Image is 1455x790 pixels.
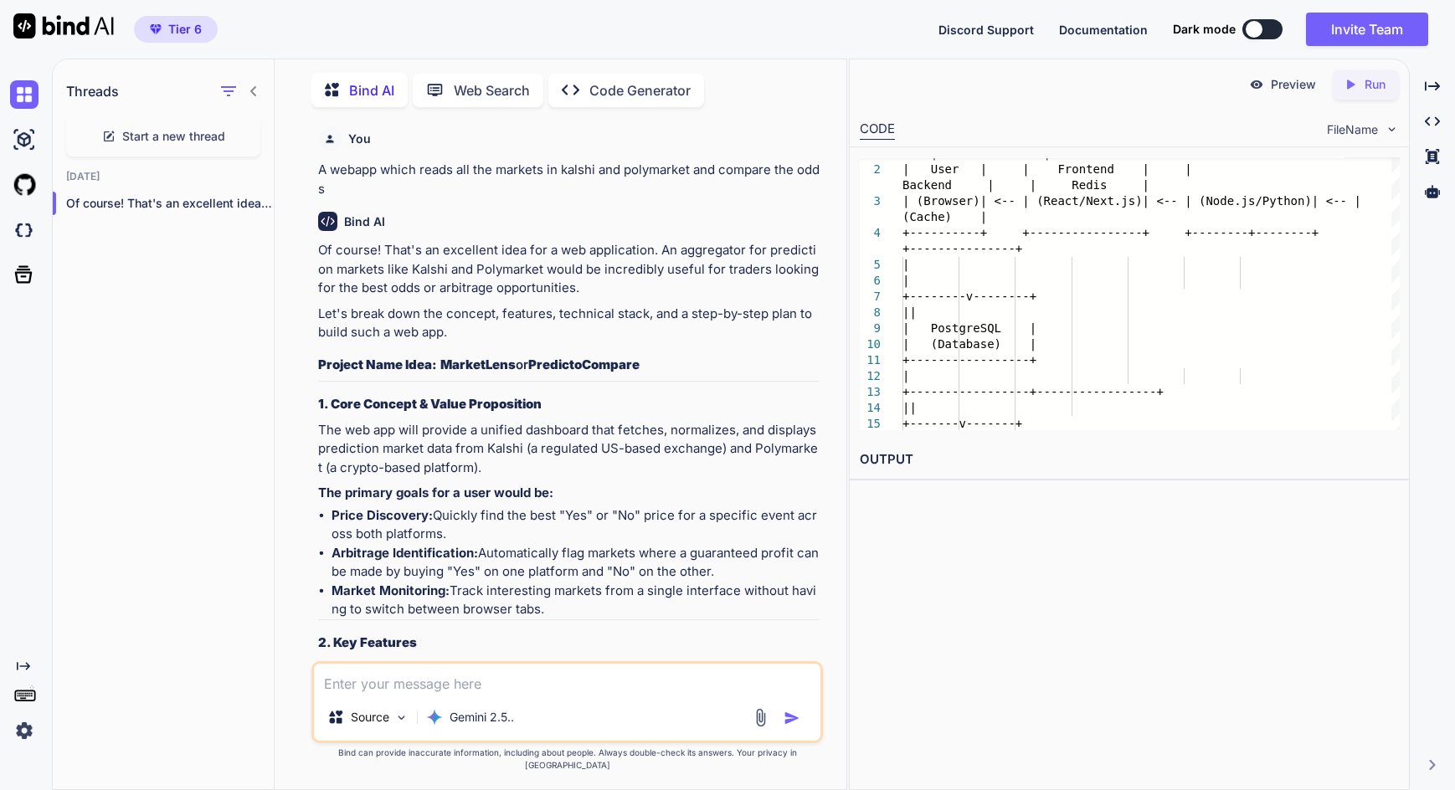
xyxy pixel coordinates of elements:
span: | [902,401,909,414]
p: Let's break down the concept, features, technical stack, and a step-by-step plan to build such a ... [318,305,820,342]
span: | (Browser)| <-- | (React/Next.js)| <-- | (Node.js [902,194,1255,208]
span: --------+ [1255,226,1319,239]
div: 12 [860,368,881,384]
span: | (Datab [902,337,973,351]
span: | [902,258,909,271]
p: Code Generator [589,80,691,100]
span: FileName [1327,121,1378,138]
span: | [902,305,909,319]
button: Documentation [1059,21,1148,38]
button: premiumTier 6 [134,16,218,43]
span: eSQL | [973,321,1036,335]
span: +----------+ +----------------+ +--------+ [902,226,1255,239]
h3: or [318,356,820,375]
div: 13 [860,384,881,400]
h6: You [348,131,371,147]
span: Documentation [1059,23,1148,37]
h2: OUTPUT [850,440,1409,480]
img: darkCloudIdeIcon [10,216,39,244]
img: Gemini 2.5 Pro [426,709,443,726]
strong: 2. Key Features [318,634,417,650]
span: +-------v-------+ [902,417,1022,430]
span: | [909,305,916,319]
h6: Bind AI [344,213,385,230]
p: Bind can provide inaccurate information, including about people. Always double-check its answers.... [311,746,824,772]
span: +--------- [902,353,973,367]
img: githubLight [10,171,39,199]
img: premium [150,24,162,34]
div: 9 [860,321,881,336]
div: 6 [860,273,881,289]
li: Quickly find the best "Yes" or "No" price for a specific event across both platforms. [332,506,820,544]
img: chevron down [1385,122,1399,136]
span: | Postgr [902,321,973,335]
span: --------+ [973,353,1036,367]
img: settings [10,716,39,745]
span: +---------------+ [902,242,1022,255]
img: Pick Models [394,710,409,725]
div: 11 [860,352,881,368]
p: A webapp which reads all the markets in kalshi and polymarket and compare the odds [318,161,820,198]
p: Preview [1271,76,1316,93]
img: Bind AI [13,13,114,38]
img: icon [784,710,800,726]
span: Backend | | Redis | [902,178,1149,192]
strong: The primary goals for a user would be: [318,485,553,500]
span: /Python)| <-- | [1255,194,1360,208]
span: | [909,401,916,414]
div: CODE [860,120,895,140]
span: Dark mode [1173,21,1236,38]
div: 2 [860,162,881,177]
strong: Market Monitoring: [332,582,450,598]
p: Run [1365,76,1386,93]
span: Start a new thread [122,128,225,145]
img: preview [1249,77,1264,92]
span: -----------------+ [1036,385,1164,398]
strong: 1. Core Concept & Value Proposition [318,396,542,412]
button: Discord Support [938,21,1034,38]
h1: Threads [66,81,119,101]
li: Automatically flag markets where a guaranteed profit can be made by buying "Yes" on one platform ... [332,544,820,582]
p: Source [351,709,389,726]
strong: MarketLens [440,357,516,372]
span: ase) | [973,337,1036,351]
p: Gemini 2.5.. [450,709,514,726]
span: | User | | Frontend | | [902,162,1192,176]
strong: PredictoCompare [528,357,640,372]
div: 5 [860,257,881,273]
p: Web Search [454,80,530,100]
button: Invite Team [1306,13,1428,46]
span: Discord Support [938,23,1034,37]
strong: Arbitrage Identification: [332,545,478,561]
span: Tier 6 [168,21,202,38]
img: ai-studio [10,126,39,154]
p: Of course! That's an excellent idea for ... [66,195,274,212]
span: --------+ [973,290,1036,303]
div: 4 [860,225,881,241]
strong: Price Discovery: [332,507,433,523]
img: chat [10,80,39,109]
div: 10 [860,336,881,352]
span: +-----------------+ [902,385,1036,398]
p: The web app will provide a unified dashboard that fetches, normalizes, and displays prediction ma... [318,421,820,478]
div: 15 [860,416,881,432]
h2: [DATE] [53,170,274,183]
p: Bind AI [349,80,394,100]
span: | [902,369,909,382]
div: 14 [860,400,881,416]
div: 3 [860,193,881,209]
span: (Cache) | [902,210,987,223]
p: Of course! That's an excellent idea for a web application. An aggregator for prediction markets l... [318,241,820,298]
div: 7 [860,289,881,305]
li: Track interesting markets from a single interface without having to switch between browser tabs. [332,582,820,619]
strong: Project Name Idea: [318,357,437,372]
img: attachment [751,708,770,727]
span: +--------v [902,290,973,303]
span: | [902,274,909,287]
div: 8 [860,305,881,321]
